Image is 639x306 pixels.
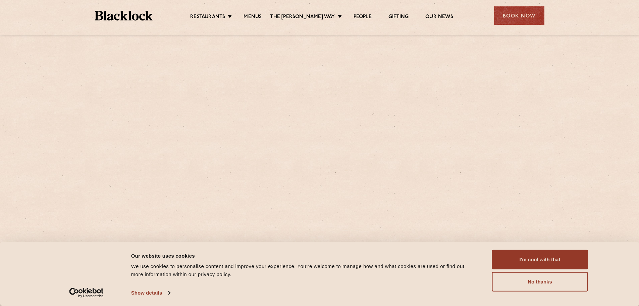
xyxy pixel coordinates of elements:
[131,252,477,260] div: Our website uses cookies
[57,288,116,298] a: Usercentrics Cookiebot - opens in a new window
[190,14,225,21] a: Restaurants
[354,14,372,21] a: People
[95,11,153,20] img: BL_Textured_Logo-footer-cropped.svg
[388,14,409,21] a: Gifting
[492,250,588,269] button: I'm cool with that
[425,14,453,21] a: Our News
[244,14,262,21] a: Menus
[131,262,477,278] div: We use cookies to personalise content and improve your experience. You're welcome to manage how a...
[131,288,170,298] a: Show details
[494,6,544,25] div: Book Now
[492,272,588,292] button: No thanks
[270,14,335,21] a: The [PERSON_NAME] Way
